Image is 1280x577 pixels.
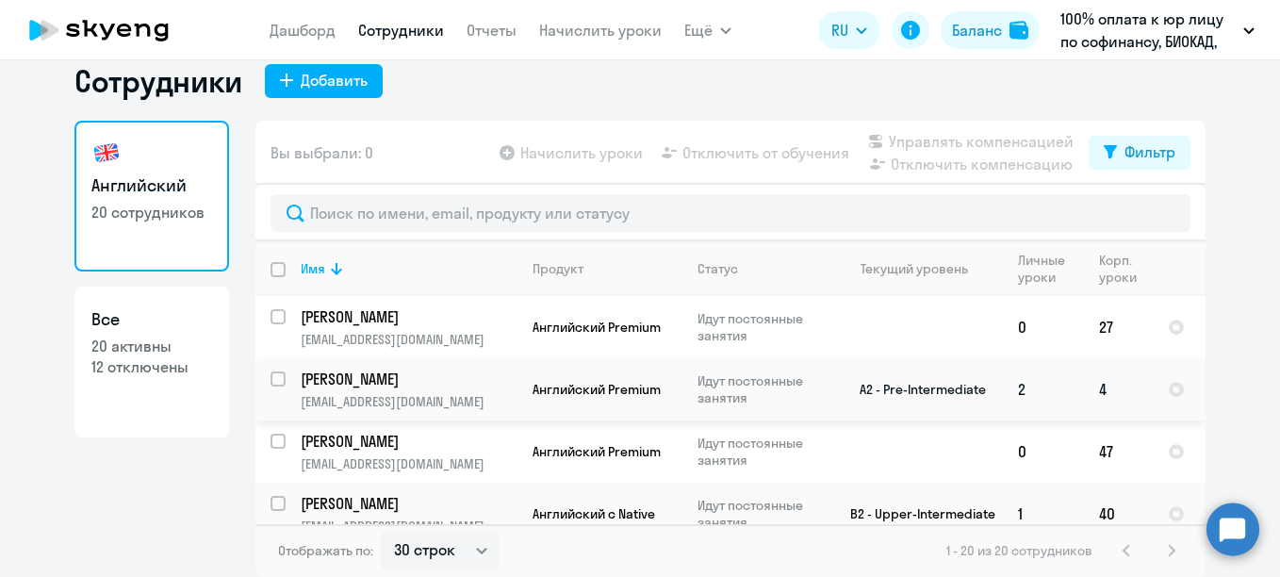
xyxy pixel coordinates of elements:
[91,173,212,198] h3: Английский
[941,11,1040,49] button: Балансbalance
[301,431,514,452] p: [PERSON_NAME]
[301,493,514,514] p: [PERSON_NAME]
[74,62,242,100] h1: Сотрудники
[301,69,368,91] div: Добавить
[74,287,229,437] a: Все20 активны12 отключены
[301,393,517,410] p: [EMAIL_ADDRESS][DOMAIN_NAME]
[952,19,1002,41] div: Баланс
[828,483,1003,545] td: B2 - Upper-Intermediate
[271,194,1190,232] input: Поиск по имени, email, продукту или статусу
[1084,296,1153,358] td: 27
[533,260,583,277] div: Продукт
[91,336,212,356] p: 20 активны
[533,443,661,460] span: Английский Premium
[1089,136,1190,170] button: Фильтр
[301,331,517,348] p: [EMAIL_ADDRESS][DOMAIN_NAME]
[1099,252,1140,286] div: Корп. уроки
[358,21,444,40] a: Сотрудники
[91,356,212,377] p: 12 отключены
[533,505,655,522] span: Английский с Native
[1009,21,1028,40] img: balance
[265,64,383,98] button: Добавить
[301,431,517,452] a: [PERSON_NAME]
[946,542,1092,559] span: 1 - 20 из 20 сотрудников
[533,381,661,398] span: Английский Premium
[533,260,681,277] div: Продукт
[91,202,212,223] p: 20 сотрудников
[1099,252,1152,286] div: Корп. уроки
[533,319,661,336] span: Английский Premium
[301,518,517,535] p: [EMAIL_ADDRESS][DOMAIN_NAME]
[1003,358,1084,420] td: 2
[1084,420,1153,483] td: 47
[301,493,517,514] a: [PERSON_NAME]
[1084,483,1153,545] td: 40
[1084,358,1153,420] td: 4
[539,21,662,40] a: Начислить уроки
[697,497,827,531] p: Идут постоянные занятия
[91,138,122,168] img: english
[270,21,336,40] a: Дашборд
[467,21,517,40] a: Отчеты
[271,141,373,164] span: Вы выбрали: 0
[1124,140,1175,163] div: Фильтр
[301,306,514,327] p: [PERSON_NAME]
[843,260,1002,277] div: Текущий уровень
[861,260,968,277] div: Текущий уровень
[831,19,848,41] span: RU
[301,455,517,472] p: [EMAIL_ADDRESS][DOMAIN_NAME]
[301,369,514,389] p: [PERSON_NAME]
[301,260,517,277] div: Имя
[697,372,827,406] p: Идут постоянные занятия
[684,19,713,41] span: Ещё
[697,310,827,344] p: Идут постоянные занятия
[1003,420,1084,483] td: 0
[301,260,325,277] div: Имя
[1003,483,1084,545] td: 1
[301,369,517,389] a: [PERSON_NAME]
[1051,8,1264,53] button: 100% оплата к юр лицу по софинансу, БИОКАД, АО
[1018,252,1083,286] div: Личные уроки
[1003,296,1084,358] td: 0
[91,307,212,332] h3: Все
[1018,252,1071,286] div: Личные уроки
[697,435,827,469] p: Идут постоянные занятия
[697,260,738,277] div: Статус
[1060,8,1236,53] p: 100% оплата к юр лицу по софинансу, БИОКАД, АО
[74,121,229,272] a: Английский20 сотрудников
[684,11,731,49] button: Ещё
[278,542,373,559] span: Отображать по:
[818,11,880,49] button: RU
[828,358,1003,420] td: A2 - Pre-Intermediate
[697,260,827,277] div: Статус
[301,306,517,327] a: [PERSON_NAME]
